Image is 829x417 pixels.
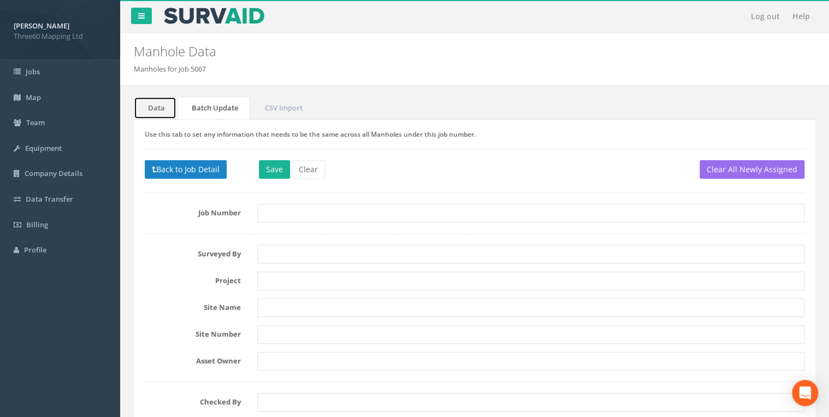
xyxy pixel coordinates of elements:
button: Clear All Newly Assigned [700,160,804,179]
span: Equipment [25,143,62,153]
a: Data [134,97,176,119]
div: Open Intercom Messenger [792,380,818,406]
span: Billing [26,220,48,230]
button: Clear [292,160,325,179]
span: Three60 Mapping Ltd [14,31,106,42]
label: Project [137,272,249,286]
span: Map [26,92,41,102]
label: Job Number [137,204,249,218]
a: Batch Update [177,97,250,119]
span: Team [26,118,45,127]
button: Save [259,160,290,179]
label: Site Number [137,325,249,339]
label: Checked By [137,393,249,407]
span: Company Details [25,168,82,178]
button: Back to Job Detail [145,160,227,179]
label: Surveyed By [137,245,249,259]
a: [PERSON_NAME] Three60 Mapping Ltd [14,18,106,41]
label: Site Name [137,298,249,313]
span: Profile [24,245,46,255]
li: Manholes for Job 5067 [134,64,206,74]
h5: Use this tab to set any information that needs to be the same across all Manholes under this job ... [145,131,804,138]
strong: [PERSON_NAME] [14,21,69,31]
span: Jobs [26,67,40,77]
h2: Manhole Data [134,44,699,58]
a: CSV Import [251,97,314,119]
span: Data Transfer [26,194,73,204]
label: Asset Owner [137,352,249,366]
